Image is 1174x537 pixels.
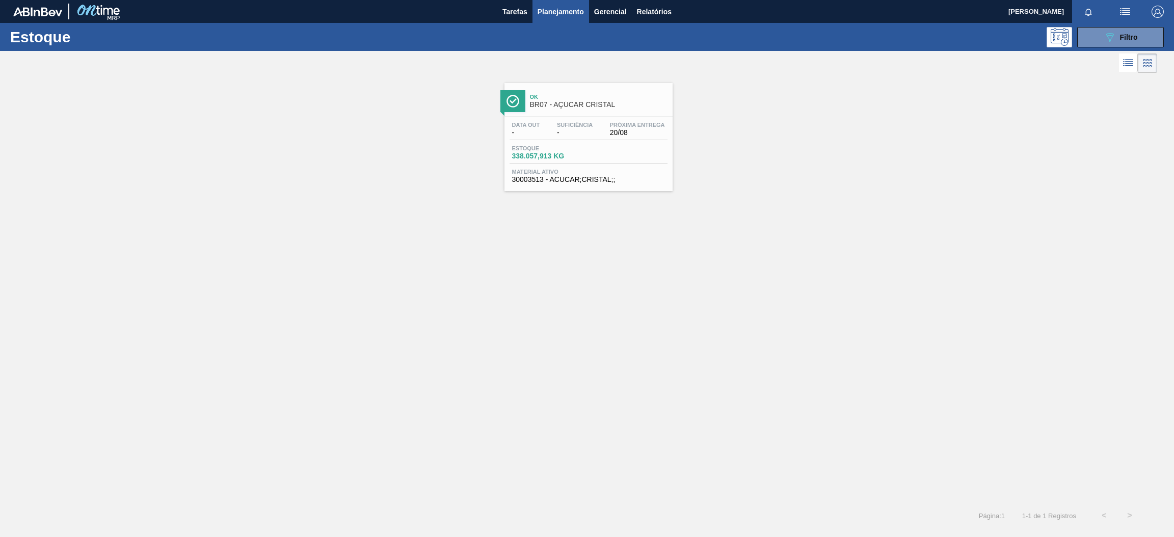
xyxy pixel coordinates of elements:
span: 338.057,913 KG [512,152,583,160]
span: Tarefas [502,6,527,18]
img: userActions [1119,6,1131,18]
span: Filtro [1120,33,1138,41]
div: Visão em Lista [1119,53,1138,73]
img: Ícone [506,95,519,108]
span: Data out [512,122,540,128]
span: Próxima Entrega [610,122,665,128]
span: Planejamento [538,6,584,18]
img: TNhmsLtSVTkK8tSr43FrP2fwEKptu5GPRR3wAAAABJRU5ErkJggg== [13,7,62,16]
a: ÍconeOkBR07 - AÇÚCAR CRISTALData out-Suficiência-Próxima Entrega20/08Estoque338.057,913 KGMateria... [497,75,678,191]
div: Pogramando: nenhum usuário selecionado [1047,27,1072,47]
span: Gerencial [594,6,627,18]
button: < [1091,503,1117,528]
span: BR07 - AÇÚCAR CRISTAL [530,101,668,109]
button: > [1117,503,1142,528]
span: Estoque [512,145,583,151]
span: Ok [530,94,668,100]
span: 1 - 1 de 1 Registros [1020,512,1076,520]
button: Notificações [1072,5,1105,19]
button: Filtro [1077,27,1164,47]
span: 30003513 - ACUCAR;CRISTAL;; [512,176,665,183]
span: 20/08 [610,129,665,137]
span: - [557,129,593,137]
span: Suficiência [557,122,593,128]
span: - [512,129,540,137]
img: Logout [1152,6,1164,18]
span: Relatórios [637,6,672,18]
span: Material ativo [512,169,665,175]
h1: Estoque [10,31,167,43]
div: Visão em Cards [1138,53,1157,73]
span: Página : 1 [979,512,1005,520]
